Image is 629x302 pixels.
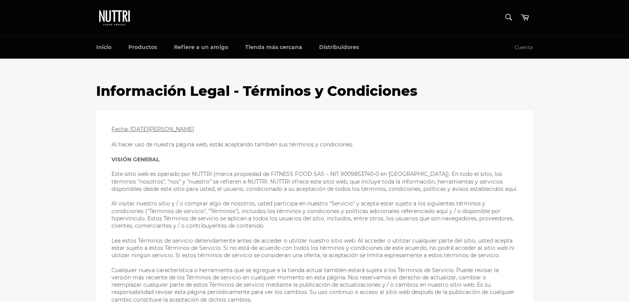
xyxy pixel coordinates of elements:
a: Cuenta [511,36,537,59]
img: Nuttri [96,8,134,28]
h1: Información Legal - Términos y Condiciones [96,82,533,101]
a: Tienda más cercana [238,36,310,59]
span: Fecha: [DATE][PERSON_NAME] [111,126,194,133]
span: Al hacer uso de nuestra página web, estás aceptando también sus términos y condiciones. [111,141,353,148]
a: Productos [121,36,165,59]
a: Distribuidores [311,36,367,59]
a: Refiere a un amigo [166,36,236,59]
a: Inicio [88,36,119,59]
strong: VISIÓN GENERAL [111,156,159,163]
